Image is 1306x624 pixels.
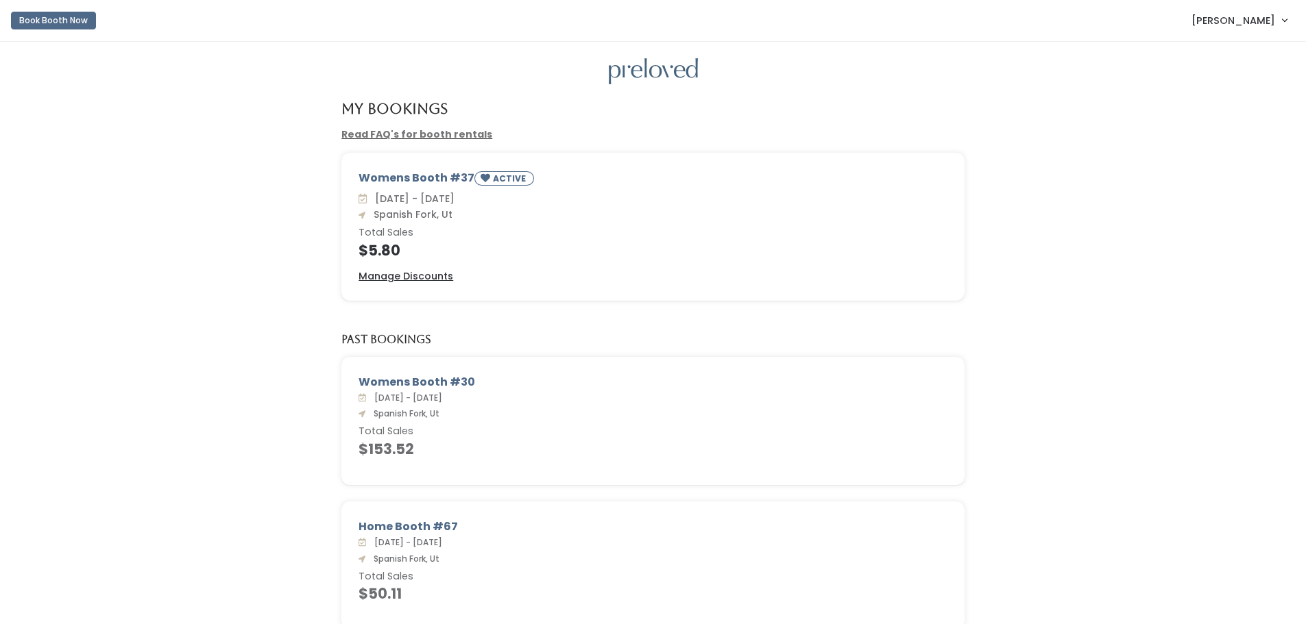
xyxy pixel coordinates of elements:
[359,269,453,284] a: Manage Discounts
[359,269,453,283] u: Manage Discounts
[341,127,492,141] a: Read FAQ's for booth rentals
[368,208,452,221] span: Spanish Fork, Ut
[359,441,947,457] h4: $153.52
[359,519,947,535] div: Home Booth #67
[341,101,448,116] h4: My Bookings
[369,392,442,403] span: [DATE] - [DATE]
[369,536,442,548] span: [DATE] - [DATE]
[1178,5,1301,35] a: [PERSON_NAME]
[359,374,947,390] div: Womens Booth #30
[359,170,947,191] div: Womens Booth #37
[359,426,947,437] h6: Total Sales
[11,12,96,29] button: Book Booth Now
[1192,13,1275,28] span: [PERSON_NAME]
[359,227,947,238] h6: Total Sales
[370,192,455,205] span: [DATE] - [DATE]
[359,242,947,258] h4: $5.80
[609,58,698,85] img: preloved logo
[493,173,529,184] small: ACTIVE
[359,571,947,582] h6: Total Sales
[368,408,439,419] span: Spanish Fork, Ut
[11,5,96,36] a: Book Booth Now
[341,334,431,346] h5: Past Bookings
[368,553,439,564] span: Spanish Fork, Ut
[359,586,947,601] h4: $50.11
